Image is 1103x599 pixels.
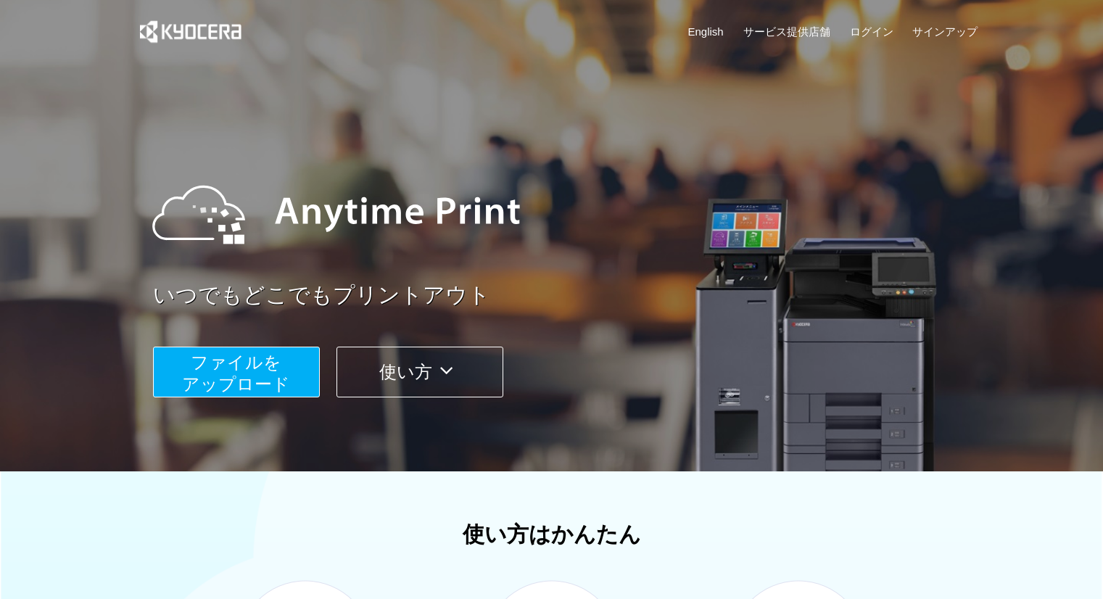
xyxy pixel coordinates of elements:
a: サインアップ [912,24,978,39]
button: 使い方 [336,347,503,397]
a: サービス提供店舗 [743,24,830,39]
button: ファイルを​​アップロード [153,347,320,397]
a: いつでもどこでもプリントアウト [153,280,987,311]
a: English [688,24,724,39]
span: ファイルを ​​アップロード [182,352,290,394]
a: ログイン [850,24,893,39]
